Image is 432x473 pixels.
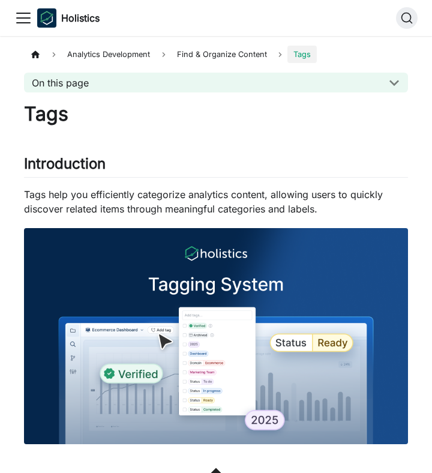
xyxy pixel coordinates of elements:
h1: Tags [24,102,408,126]
a: HolisticsHolisticsHolistics [37,8,100,28]
nav: Breadcrumbs [24,46,408,63]
button: On this page [24,73,408,92]
b: Holistics [61,11,100,25]
h2: Introduction [24,155,408,178]
img: Holistics [37,8,56,28]
img: Tagging System [24,228,408,444]
button: Toggle navigation bar [14,9,32,27]
span: Find & Organize Content [171,46,273,63]
span: Tags [287,46,317,63]
p: Tags help you efficiently categorize analytics content, allowing users to quickly discover relate... [24,187,408,216]
a: Home page [24,46,47,63]
button: Search (Command+K) [396,7,418,29]
span: Analytics Development [61,46,156,63]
